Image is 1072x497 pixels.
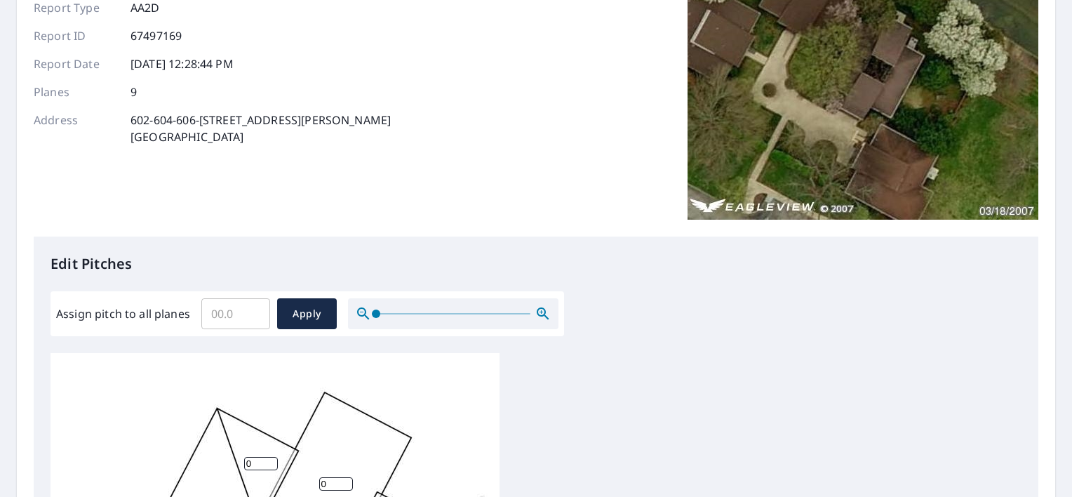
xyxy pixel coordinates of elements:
span: Apply [288,305,326,323]
input: 00.0 [201,294,270,333]
p: 602-604-606-[STREET_ADDRESS][PERSON_NAME] [GEOGRAPHIC_DATA] [130,112,391,145]
p: 9 [130,84,137,100]
p: [DATE] 12:28:44 PM [130,55,234,72]
p: Edit Pitches [51,253,1021,274]
p: 67497169 [130,27,182,44]
p: Report ID [34,27,118,44]
p: Report Date [34,55,118,72]
label: Assign pitch to all planes [56,305,190,322]
p: Address [34,112,118,145]
button: Apply [277,298,337,329]
p: Planes [34,84,118,100]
